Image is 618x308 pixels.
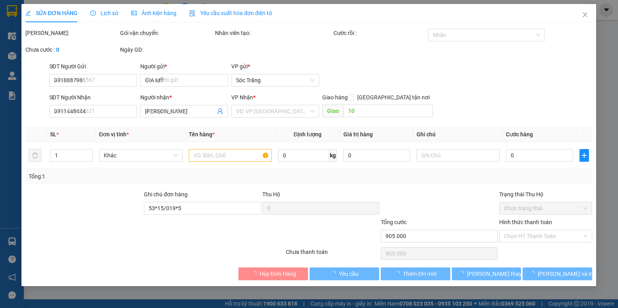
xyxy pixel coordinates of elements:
span: [PERSON_NAME] và In [538,269,594,278]
input: Dọc đường [343,105,433,117]
span: Giao [322,105,343,117]
span: Thu Hộ [262,191,280,198]
div: Tổng: 1 [29,172,239,181]
span: Sóc Trăng [236,74,314,86]
label: Hình thức thanh toán [499,219,552,225]
button: plus [579,149,589,162]
div: SĐT Người Gửi [49,62,137,71]
img: icon [190,10,196,17]
input: Ghi Chú [417,149,500,162]
span: loading [458,271,467,276]
div: Chưa thanh toán [285,248,380,262]
span: user-add [217,108,223,114]
div: Chưa cước : [25,45,118,54]
span: [GEOGRAPHIC_DATA] tận nơi [355,93,433,102]
span: Định lượng [294,131,322,138]
div: [PERSON_NAME]: [25,29,118,37]
div: Người nhận [140,93,228,102]
span: Ảnh kiện hàng [132,10,177,16]
span: kg [329,149,337,162]
span: clock-circle [91,10,96,16]
span: Tổng cước [381,219,407,225]
div: Gói vận chuyển: [120,29,213,37]
span: Hủy Đơn Hàng [260,269,296,278]
span: edit [25,10,31,16]
input: VD: Bàn, Ghế [189,149,272,162]
div: Cước rồi : [333,29,426,37]
input: Ghi chú đơn hàng [144,202,261,215]
span: Cước hàng [506,131,533,138]
span: Lịch sử [91,10,119,16]
div: Ngày GD: [120,45,213,54]
span: plus [580,152,589,159]
span: Tên hàng [189,131,215,138]
span: loading [330,271,339,276]
div: SĐT Người Nhận [49,93,137,102]
th: Ghi chú [414,127,503,142]
span: close [582,12,589,18]
span: Yêu cầu xuất hóa đơn điện tử [190,10,273,16]
button: Hủy Đơn Hàng [239,267,308,280]
span: picture [132,10,137,16]
span: Đơn vị tính [99,131,129,138]
span: loading [251,271,260,276]
label: Ghi chú đơn hàng [144,191,188,198]
div: VP gửi [231,62,319,71]
div: Nhân viên tạo: [215,29,332,37]
span: Giá trị hàng [343,131,373,138]
span: Chọn trạng thái [504,202,587,214]
button: delete [29,149,41,162]
span: Khác [104,149,178,161]
span: VP Nhận [231,94,253,101]
button: [PERSON_NAME] thay đổi [452,267,521,280]
div: Trạng thái Thu Hộ [499,190,592,199]
button: Yêu cầu [310,267,380,280]
button: Thêm ĐH mới [381,267,450,280]
span: Yêu cầu [339,269,358,278]
span: loading [529,271,538,276]
button: [PERSON_NAME] và In [523,267,593,280]
span: Thêm ĐH mới [403,269,437,278]
div: Người gửi [140,62,228,71]
b: 0 [56,46,59,53]
span: SỬA ĐƠN HÀNG [25,10,77,16]
span: loading [395,271,403,276]
span: Giao hàng [322,94,348,101]
button: Close [574,4,597,26]
span: [PERSON_NAME] thay đổi [467,269,531,278]
span: SL [50,131,57,138]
